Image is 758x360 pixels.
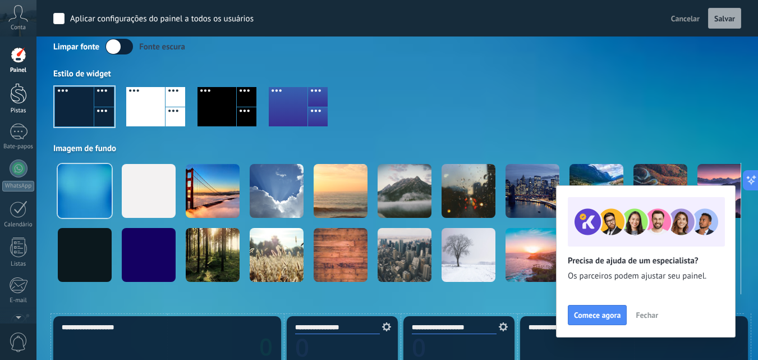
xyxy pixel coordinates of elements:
[671,13,700,24] font: Cancelar
[10,297,26,304] font: E-mail
[667,10,704,27] button: Cancelar
[568,305,627,325] button: Comece agora
[11,24,26,31] font: Conta
[631,307,663,323] button: Fechar
[636,310,658,320] font: Fechar
[568,256,699,266] font: Precisa de ajuda de um especialista?
[10,66,26,74] font: Painel
[53,69,111,79] font: Estilo de widget
[4,221,32,229] font: Calendário
[708,8,741,29] button: Salvar
[574,310,621,320] font: Comece agora
[70,13,254,25] div: Aplicar configurações do painel a todos os usuários
[139,42,185,52] font: Fonte escura
[53,143,116,154] font: Imagem de fundo
[3,143,33,151] font: Bate-papos
[11,107,26,115] font: Pistas
[70,13,254,24] font: Aplicar configurações do painel a todos os usuários
[11,260,26,268] font: Listas
[53,42,99,52] font: Limpar fonte
[568,271,706,281] font: Os parceiros podem ajustar seu painel.
[714,13,735,24] font: Salvar
[5,182,31,190] font: WhatsApp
